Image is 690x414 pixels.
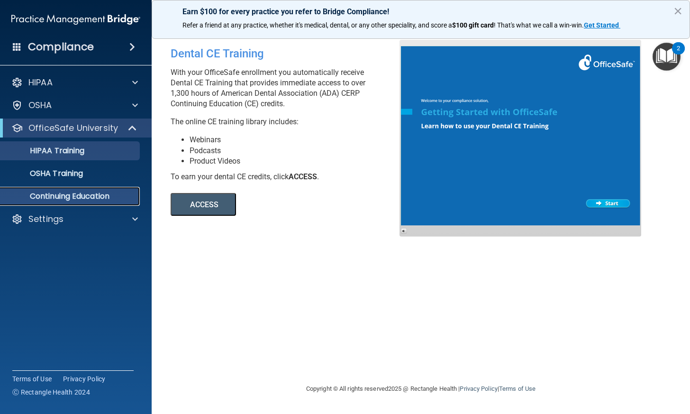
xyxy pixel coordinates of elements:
p: Earn $100 for every practice you refer to Bridge Compliance! [182,7,659,16]
a: OSHA [11,100,138,111]
p: Settings [28,213,64,225]
button: Close [673,3,682,18]
h4: Compliance [28,40,94,54]
li: Product Videos [190,156,407,166]
div: 2 [677,48,680,61]
p: With your OfficeSafe enrollment you automatically receive Dental CE Training that provides immedi... [171,67,407,109]
a: Get Started [584,21,620,29]
a: HIPAA [11,77,138,88]
a: Settings [11,213,138,225]
div: Dental CE Training [171,40,407,67]
a: Terms of Use [12,374,52,384]
p: OfficeSafe University [28,122,118,134]
a: Privacy Policy [460,385,497,392]
p: OSHA Training [6,169,83,178]
span: Refer a friend at any practice, whether it's medical, dental, or any other speciality, and score a [182,21,452,29]
li: Webinars [190,135,407,145]
p: Continuing Education [6,192,136,201]
div: Copyright © All rights reserved 2025 @ Rectangle Health | | [248,374,594,404]
p: OSHA [28,100,52,111]
a: Privacy Policy [63,374,106,384]
strong: Get Started [584,21,619,29]
p: HIPAA Training [6,146,84,156]
li: Podcasts [190,146,407,156]
iframe: Drift Widget Chat Controller [643,349,679,385]
a: ACCESS [171,202,430,209]
a: OfficeSafe University [11,122,137,134]
button: Open Resource Center, 2 new notifications [653,43,681,71]
img: PMB logo [11,10,140,29]
p: The online CE training library includes: [171,117,407,127]
span: ! That's what we call a win-win. [494,21,584,29]
span: Ⓒ Rectangle Health 2024 [12,387,90,397]
b: ACCESS [289,172,317,181]
p: HIPAA [28,77,53,88]
div: To earn your dental CE credits, click . [171,172,407,182]
strong: $100 gift card [452,21,494,29]
a: Terms of Use [499,385,536,392]
button: ACCESS [171,193,236,216]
